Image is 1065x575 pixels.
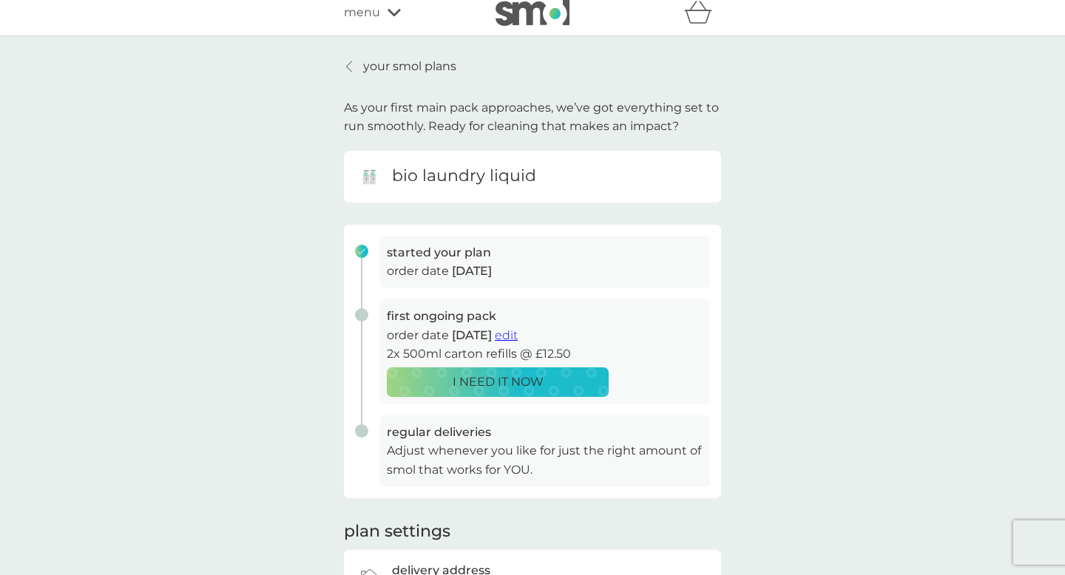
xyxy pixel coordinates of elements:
[452,328,492,342] span: [DATE]
[495,328,518,342] span: edit
[344,3,380,22] span: menu
[363,57,456,76] p: your smol plans
[387,344,703,364] p: 2x 500ml carton refills @ £12.50
[387,441,703,479] p: Adjust whenever you like for just the right amount of smol that works for YOU.
[453,372,544,392] p: I NEED IT NOW
[392,165,536,188] h6: bio laundry liquid
[387,326,703,345] p: order date
[344,98,721,136] p: As your first main pack approaches, we’ve got everything set to run smoothly. Ready for cleaning ...
[387,243,703,262] h3: started your plan
[387,262,703,281] p: order date
[387,367,609,397] button: I NEED IT NOW
[387,307,703,326] h3: first ongoing pack
[387,423,703,442] h3: regular deliveries
[495,326,518,345] button: edit
[344,57,456,76] a: your smol plans
[452,264,492,278] span: [DATE]
[344,520,450,543] h2: plan settings
[355,162,385,191] img: bio laundry liquid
